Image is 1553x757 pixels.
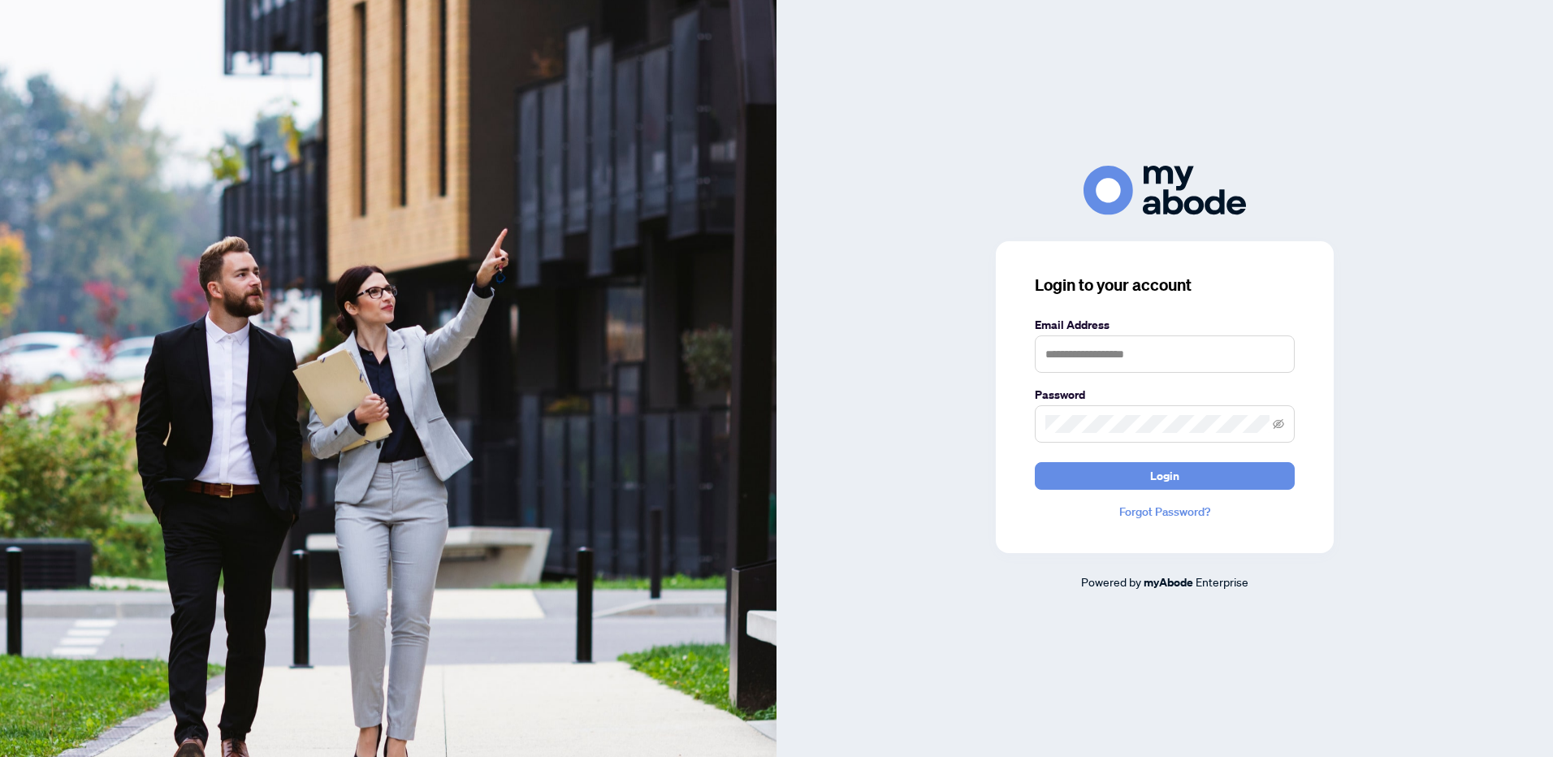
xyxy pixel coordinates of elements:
label: Email Address [1035,316,1295,334]
span: Powered by [1081,574,1141,589]
h3: Login to your account [1035,274,1295,296]
a: myAbode [1144,573,1193,591]
span: Enterprise [1196,574,1248,589]
button: Login [1035,462,1295,490]
span: eye-invisible [1273,418,1284,430]
label: Password [1035,386,1295,404]
span: Login [1150,463,1179,489]
img: ma-logo [1084,166,1246,215]
a: Forgot Password? [1035,503,1295,521]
